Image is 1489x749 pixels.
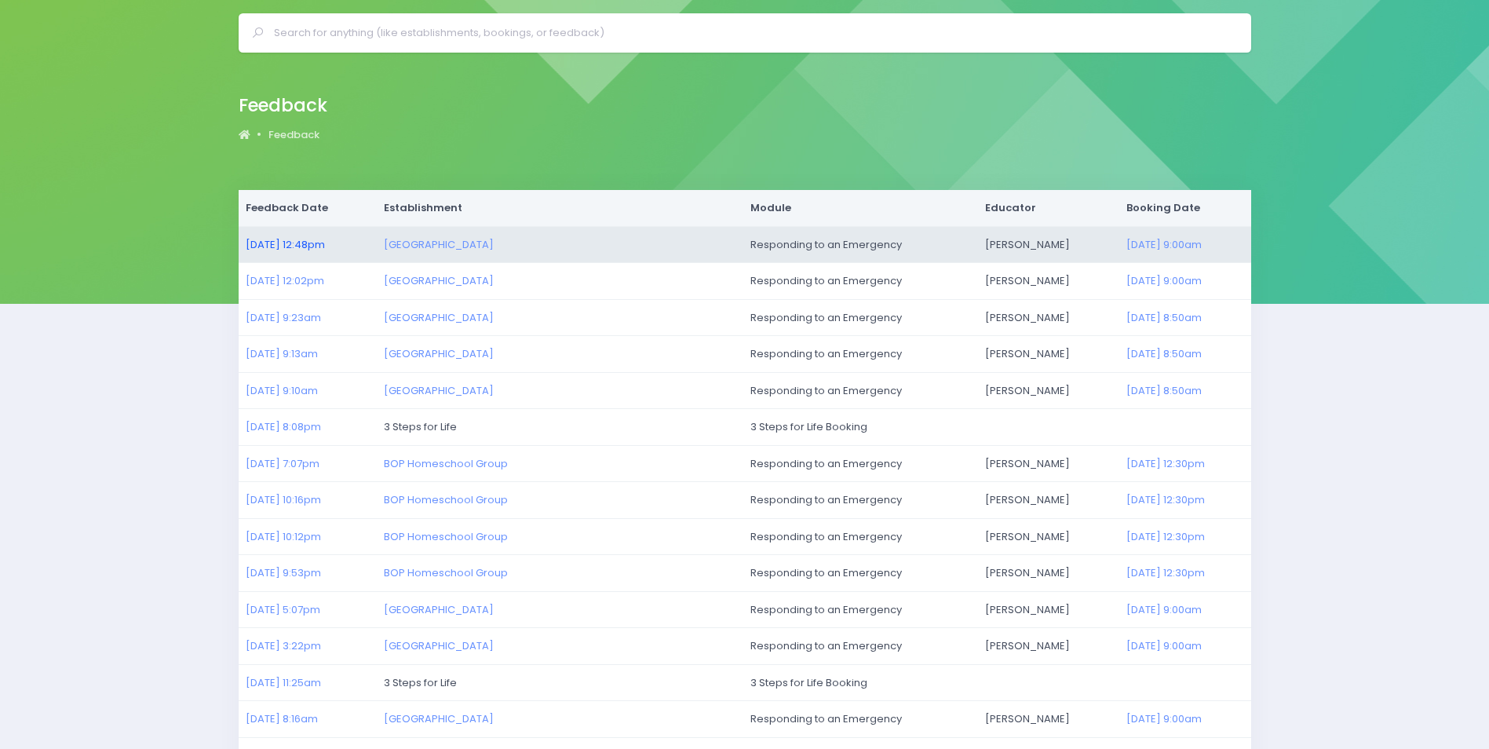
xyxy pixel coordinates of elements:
a: [DATE] 8:50am [1126,346,1202,361]
td: Responding to an Emergency [743,518,977,555]
th: Establishment [376,190,743,226]
a: [DATE] 9:00am [1126,273,1202,288]
a: [DATE] 9:00am [1126,638,1202,653]
a: Feedback [268,127,319,143]
a: [GEOGRAPHIC_DATA] [384,310,494,325]
a: [DATE] 12:30pm [1126,456,1205,471]
a: [DATE] 9:00am [1126,602,1202,617]
td: Responding to an Emergency [743,299,977,336]
a: [DATE] 8:50am [1126,310,1202,325]
a: [DATE] 8:08pm [246,419,321,434]
td: [PERSON_NAME] [977,482,1119,519]
a: BOP Homeschool Group [384,456,508,471]
a: BOP Homeschool Group [384,492,508,507]
a: [DATE] 12:30pm [1126,565,1205,580]
td: [PERSON_NAME] [977,591,1119,628]
a: [DATE] 10:16pm [246,492,321,507]
span: 3 Steps for Life [384,419,457,434]
span: 3 Steps for Life [384,675,457,690]
a: [GEOGRAPHIC_DATA] [384,273,494,288]
a: [GEOGRAPHIC_DATA] [384,346,494,361]
td: Responding to an Emergency [743,263,977,300]
td: 3 Steps for Life Booking [743,409,1250,446]
a: [DATE] 3:22pm [246,638,321,653]
td: [PERSON_NAME] [977,628,1119,665]
a: [DATE] 11:25am [246,675,321,690]
a: [DATE] 12:02pm [246,273,324,288]
a: [DATE] 8:50am [1126,383,1202,398]
a: [GEOGRAPHIC_DATA] [384,237,494,252]
a: [DATE] 9:23am [246,310,321,325]
td: [PERSON_NAME] [977,263,1119,300]
a: [GEOGRAPHIC_DATA] [384,383,494,398]
th: Booking Date [1119,190,1250,226]
td: [PERSON_NAME] [977,555,1119,592]
a: [DATE] 5:07pm [246,602,320,617]
a: BOP Homeschool Group [384,529,508,544]
td: [PERSON_NAME] [977,445,1119,482]
a: [GEOGRAPHIC_DATA] [384,638,494,653]
td: [PERSON_NAME] [977,372,1119,409]
td: [PERSON_NAME] [977,336,1119,373]
td: 3 Steps for Life Booking [743,664,1250,701]
td: Responding to an Emergency [743,628,977,665]
td: Responding to an Emergency [743,591,977,628]
a: [DATE] 12:30pm [1126,529,1205,544]
a: [DATE] 10:12pm [246,529,321,544]
td: Responding to an Emergency [743,372,977,409]
td: [PERSON_NAME] [977,299,1119,336]
input: Search for anything (like establishments, bookings, or feedback) [274,21,1229,45]
a: BOP Homeschool Group [384,565,508,580]
a: [GEOGRAPHIC_DATA] [384,711,494,726]
a: [DATE] 12:30pm [1126,492,1205,507]
a: [DATE] 9:00am [1126,237,1202,252]
a: [DATE] 8:16am [246,711,318,726]
a: [DATE] 12:48pm [246,237,325,252]
th: Module [743,190,977,226]
a: [DATE] 9:10am [246,383,318,398]
h2: Feedback [239,95,327,116]
td: Responding to an Emergency [743,336,977,373]
a: [DATE] 9:00am [1126,711,1202,726]
a: [DATE] 9:53pm [246,565,321,580]
th: Educator [977,190,1119,226]
td: Responding to an Emergency [743,555,977,592]
td: [PERSON_NAME] [977,226,1119,263]
a: [DATE] 9:13am [246,346,318,361]
td: [PERSON_NAME] [977,701,1119,738]
td: Responding to an Emergency [743,226,977,263]
a: [DATE] 7:07pm [246,456,319,471]
td: Responding to an Emergency [743,445,977,482]
td: Responding to an Emergency [743,701,977,738]
a: [GEOGRAPHIC_DATA] [384,602,494,617]
th: Feedback Date [239,190,376,226]
td: Responding to an Emergency [743,482,977,519]
td: [PERSON_NAME] [977,518,1119,555]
